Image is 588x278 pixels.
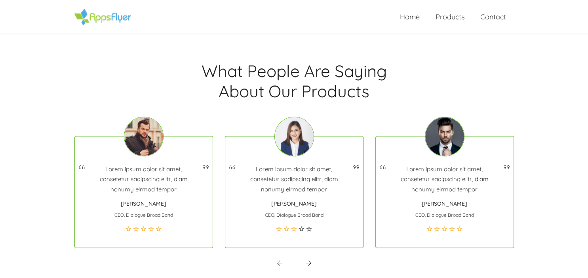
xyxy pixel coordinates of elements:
[83,164,205,195] p: Lorem ipsum dolor sit amet, consetetur sadipscing elitr, diam nonumy eirmod tempor
[392,4,428,30] a: Home
[74,9,131,25] img: AppsFlyer | Demo Site
[83,201,205,208] h6: [PERSON_NAME]
[274,117,314,156] img: Riya Ventila
[415,212,474,218] small: CEO, Dialogue Broad Band
[233,164,355,195] p: Lorem ipsum dolor sit amet, consetetur sadipscing elitr, diam nonumy eirmod tempor
[74,61,514,101] h2: What People Are Saying About Our Products
[428,4,472,30] a: Products
[265,212,323,218] small: CEO, Dialogue Broad Band
[472,4,514,30] a: Contact
[124,117,164,156] img: Angelo Perara
[233,201,355,208] h6: [PERSON_NAME]
[425,117,464,156] img: john Doe
[114,212,173,218] small: CEO, Dialogue Broad Band
[384,164,506,195] p: Lorem ipsum dolor sit amet, consetetur sadipscing elitr, diam nonumy eirmod tempor
[384,201,506,208] h6: [PERSON_NAME]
